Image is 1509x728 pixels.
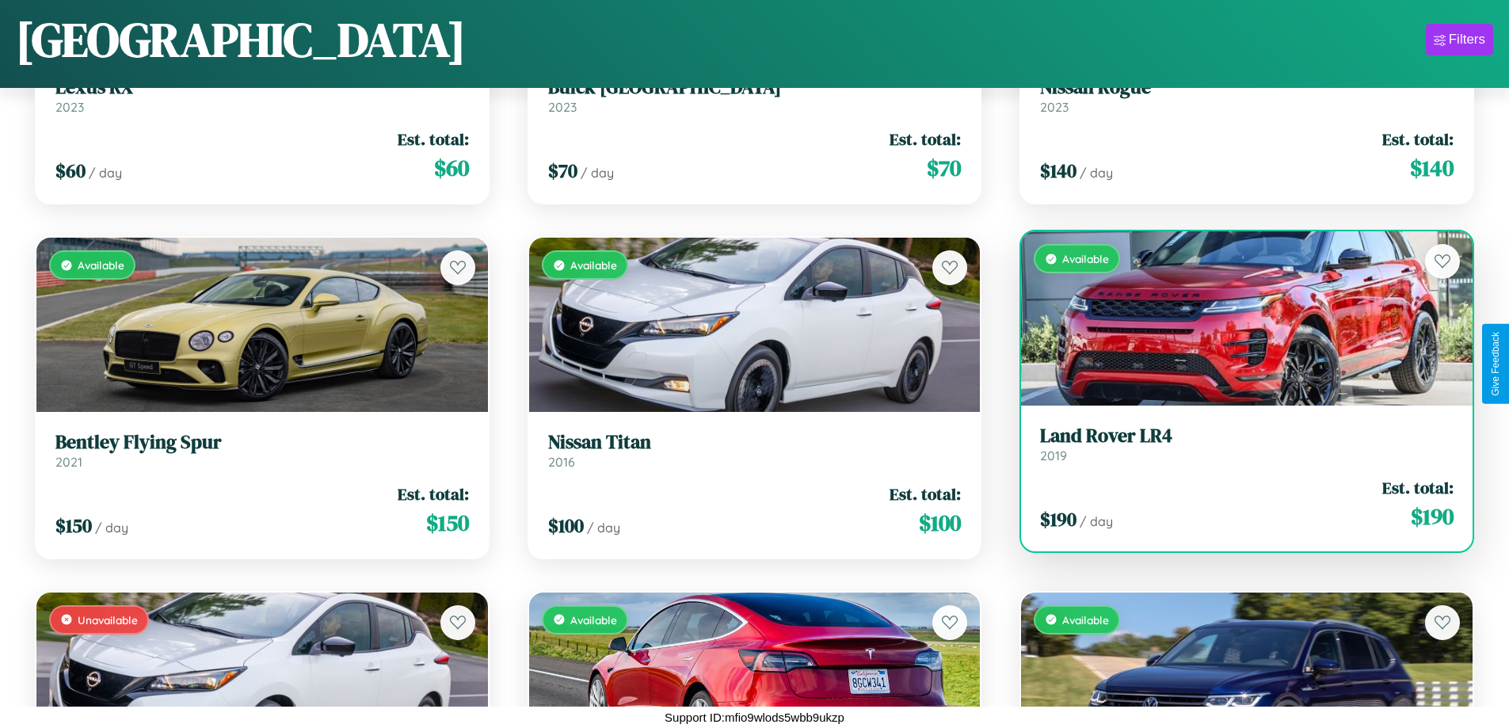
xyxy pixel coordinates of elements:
[570,613,617,627] span: Available
[1411,501,1454,532] span: $ 190
[890,482,961,505] span: Est. total:
[1080,513,1113,529] span: / day
[78,613,138,627] span: Unavailable
[548,431,962,454] h3: Nissan Titan
[398,482,469,505] span: Est. total:
[95,520,128,536] span: / day
[1062,613,1109,627] span: Available
[55,431,469,454] h3: Bentley Flying Spur
[1080,165,1113,181] span: / day
[1040,506,1076,532] span: $ 190
[1410,152,1454,184] span: $ 140
[1062,252,1109,265] span: Available
[426,507,469,539] span: $ 150
[548,431,962,470] a: Nissan Titan2016
[89,165,122,181] span: / day
[890,128,961,151] span: Est. total:
[55,513,92,539] span: $ 150
[1490,332,1501,396] div: Give Feedback
[1040,448,1067,463] span: 2019
[548,158,577,184] span: $ 70
[548,76,962,115] a: Buick [GEOGRAPHIC_DATA]2023
[548,513,584,539] span: $ 100
[927,152,961,184] span: $ 70
[55,158,86,184] span: $ 60
[570,258,617,272] span: Available
[548,454,575,470] span: 2016
[55,431,469,470] a: Bentley Flying Spur2021
[1382,476,1454,499] span: Est. total:
[78,258,124,272] span: Available
[587,520,620,536] span: / day
[55,76,469,99] h3: Lexus RX
[1040,425,1454,463] a: Land Rover LR42019
[434,152,469,184] span: $ 60
[1040,425,1454,448] h3: Land Rover LR4
[1449,32,1485,48] div: Filters
[1426,24,1493,55] button: Filters
[665,707,844,728] p: Support ID: mfio9wlods5wbb9ukzp
[548,99,577,115] span: 2023
[55,99,84,115] span: 2023
[919,507,961,539] span: $ 100
[16,7,466,72] h1: [GEOGRAPHIC_DATA]
[1040,99,1069,115] span: 2023
[1040,76,1454,115] a: Nissan Rogue2023
[55,76,469,115] a: Lexus RX2023
[55,454,82,470] span: 2021
[548,76,962,99] h3: Buick [GEOGRAPHIC_DATA]
[1040,158,1076,184] span: $ 140
[581,165,614,181] span: / day
[1040,76,1454,99] h3: Nissan Rogue
[1382,128,1454,151] span: Est. total:
[398,128,469,151] span: Est. total:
